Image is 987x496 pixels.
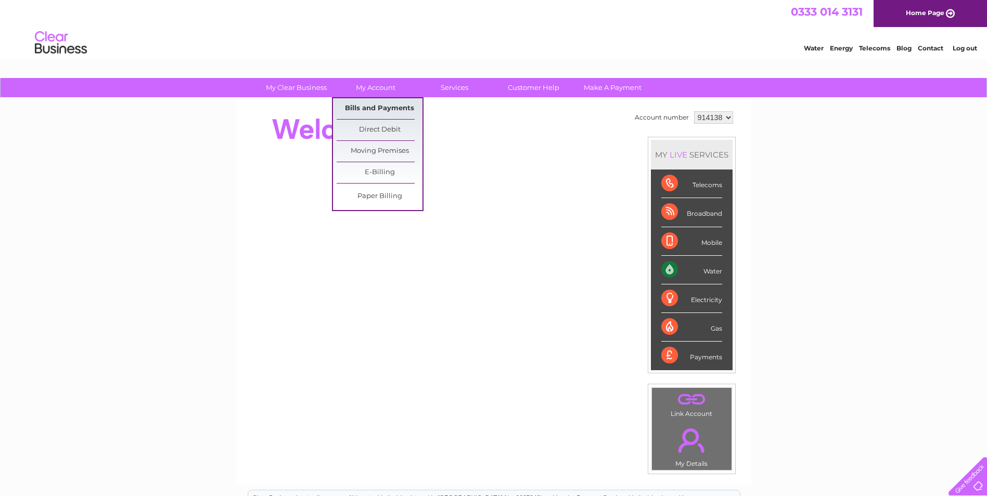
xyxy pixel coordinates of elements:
[632,109,691,126] td: Account number
[337,186,422,207] a: Paper Billing
[661,342,722,370] div: Payments
[337,98,422,119] a: Bills and Payments
[337,120,422,140] a: Direct Debit
[332,78,418,97] a: My Account
[661,313,722,342] div: Gas
[253,78,339,97] a: My Clear Business
[668,150,689,160] div: LIVE
[661,198,722,227] div: Broadband
[248,6,740,50] div: Clear Business is a trading name of Verastar Limited (registered in [GEOGRAPHIC_DATA] No. 3667643...
[661,256,722,284] div: Water
[791,5,863,18] a: 0333 014 3131
[412,78,497,97] a: Services
[655,390,729,409] a: .
[918,44,943,52] a: Contact
[661,227,722,256] div: Mobile
[859,44,890,52] a: Telecoms
[661,284,722,313] div: Electricity
[651,140,733,169] div: MY SERVICES
[661,169,722,198] div: Telecoms
[953,44,977,52] a: Log out
[655,422,729,459] a: .
[896,44,912,52] a: Blog
[570,78,656,97] a: Make A Payment
[34,27,87,59] img: logo.png
[830,44,853,52] a: Energy
[651,387,732,420] td: Link Account
[651,420,732,471] td: My Details
[491,78,576,97] a: Customer Help
[804,44,824,52] a: Water
[337,141,422,162] a: Moving Premises
[337,162,422,183] a: E-Billing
